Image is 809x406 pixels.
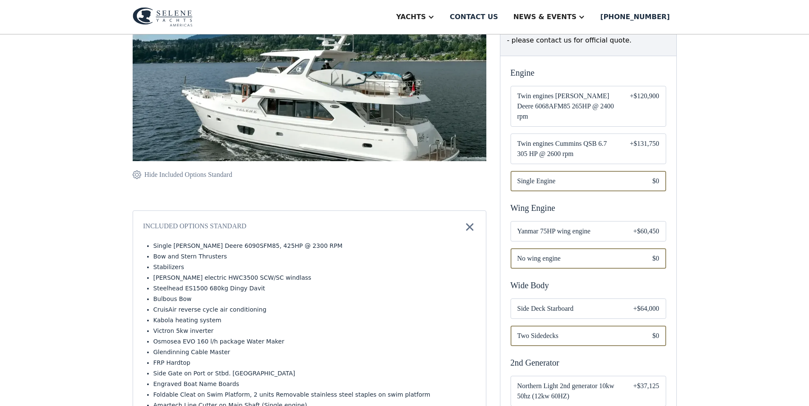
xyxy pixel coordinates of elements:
[633,226,659,236] div: +$60,450
[517,253,639,264] span: No wing engine
[517,139,616,159] span: Twin engines Cummins QSB 6.7 305 HP @ 2600 rpm
[653,176,659,186] div: $0
[153,252,476,261] li: Bow and Stern Thrusters
[145,170,233,180] div: Hide Included Options Standard
[507,25,670,45] div: Prices in USD, and subject to change - please contact us for official quote.
[633,304,659,314] div: +$64,000
[653,253,659,264] div: $0
[517,331,639,341] span: Two Sidedecks
[511,356,666,369] div: 2nd Generator
[153,263,476,272] li: Stabilizers
[653,331,659,341] div: $0
[600,12,670,22] div: [PHONE_NUMBER]
[630,139,659,159] div: +$131,750
[450,12,498,22] div: Contact us
[153,273,476,282] li: [PERSON_NAME] electric HWC3500 SCW/SC windlass
[153,284,476,293] li: Steelhead ES1500 680kg Dingy Davit
[133,7,193,27] img: logo
[633,381,659,401] div: +$37,125
[153,390,476,399] li: Foldable Cleat on Swim Platform, 2 units Removable stainless steel staples on swim platform
[153,316,476,325] li: Kabola heating system
[464,221,476,233] img: icon
[153,305,476,314] li: CruisAir reverse cycle air conditioning
[517,176,639,186] span: Single Engine
[630,91,659,122] div: +$120,900
[133,170,141,180] img: icon
[511,66,666,79] div: Engine
[153,348,476,357] li: Glendinning Cable Master
[133,170,233,180] a: Hide Included Options Standard
[153,327,476,335] li: Victron 5kw inverter
[511,202,666,214] div: Wing Engine
[153,241,476,250] li: Single [PERSON_NAME] Deere 6090SFM85, 425HP @ 2300 RPM
[143,221,247,233] div: Included Options Standard
[396,12,426,22] div: Yachts
[517,91,616,122] span: Twin engines [PERSON_NAME] Deere 6068AFM85 265HP @ 2400 rpm
[517,381,620,401] span: Northern Light 2nd generator 10kw 50hz (12kw 60HZ)
[153,369,476,378] li: Side Gate on Port or Stbd. [GEOGRAPHIC_DATA]
[513,12,576,22] div: News & EVENTS
[517,226,620,236] span: Yanmar 75HP wing engine
[511,279,666,292] div: Wide Body
[153,380,476,389] li: Engraved Boat Name Boards
[153,337,476,346] li: Osmosea EVO 160 l/h package Water Maker
[153,358,476,367] li: FRP Hardtop
[517,304,620,314] span: Side Deck Starboard
[153,295,476,304] li: Bulbous Bow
